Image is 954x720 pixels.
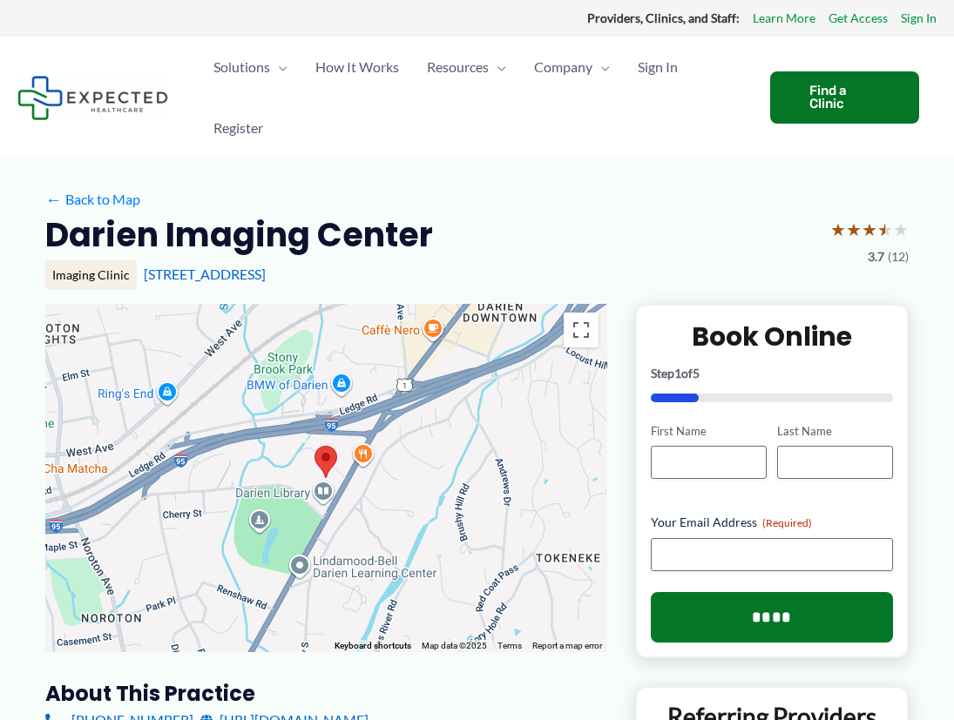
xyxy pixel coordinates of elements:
nav: Primary Site Navigation [200,37,753,158]
span: Menu Toggle [270,37,288,98]
a: Open this area in Google Maps (opens a new window) [50,629,107,652]
span: 1 [674,366,681,380]
label: Last Name [777,423,893,440]
h2: Book Online [651,320,893,353]
a: ResourcesMenu Toggle [413,37,520,98]
img: Google [50,629,107,652]
a: Report a map error [532,641,602,650]
a: Sign In [901,7,937,30]
span: ← [45,191,62,207]
label: First Name [651,423,767,440]
a: Find a Clinic [770,71,919,124]
a: SolutionsMenu Toggle [200,37,301,98]
a: Sign In [624,37,692,98]
a: CompanyMenu Toggle [520,37,624,98]
span: 5 [693,366,700,380]
span: Map data ©2025 [422,641,487,650]
a: How It Works [301,37,413,98]
span: Menu Toggle [592,37,610,98]
span: Company [534,37,592,98]
div: Imaging Clinic [45,260,137,290]
h2: Darien Imaging Center [45,213,433,256]
span: Register [213,98,263,158]
label: Your Email Address [651,514,893,531]
span: Solutions [213,37,270,98]
h3: About this practice [45,680,607,707]
button: Keyboard shortcuts [335,640,411,652]
span: ★ [893,213,909,246]
span: How It Works [315,37,399,98]
a: Register [200,98,277,158]
span: (12) [888,246,909,268]
a: [STREET_ADDRESS] [144,266,266,282]
span: ★ [846,213,862,246]
a: Learn More [753,7,815,30]
span: Resources [427,37,489,98]
span: ★ [862,213,877,246]
a: Terms (opens in new tab) [497,641,522,650]
a: ←Back to Map [45,186,140,212]
span: Sign In [638,37,678,98]
span: 3.7 [868,246,884,268]
img: Expected Healthcare Logo - side, dark font, small [17,76,168,120]
span: (Required) [762,516,812,529]
button: Toggle fullscreen view [564,313,599,347]
span: ★ [830,213,846,246]
span: ★ [877,213,893,246]
a: Get Access [829,7,888,30]
span: Menu Toggle [489,37,506,98]
strong: Providers, Clinics, and Staff: [587,10,740,25]
p: Step of [651,367,893,380]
